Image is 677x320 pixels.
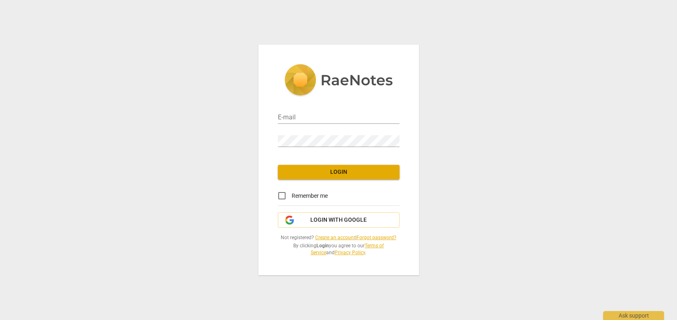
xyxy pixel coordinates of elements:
[311,243,384,255] a: Terms of Service
[278,242,400,256] span: By clicking you agree to our and .
[278,165,400,179] button: Login
[278,234,400,241] span: Not registered? |
[357,235,396,240] a: Forgot password?
[278,212,400,228] button: Login with Google
[284,64,393,97] img: 5ac2273c67554f335776073100b6d88f.svg
[603,311,664,320] div: Ask support
[315,235,355,240] a: Create an account
[284,168,393,176] span: Login
[316,243,329,249] b: Login
[310,216,367,224] span: Login with Google
[292,192,328,200] span: Remember me
[335,250,365,255] a: Privacy Policy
